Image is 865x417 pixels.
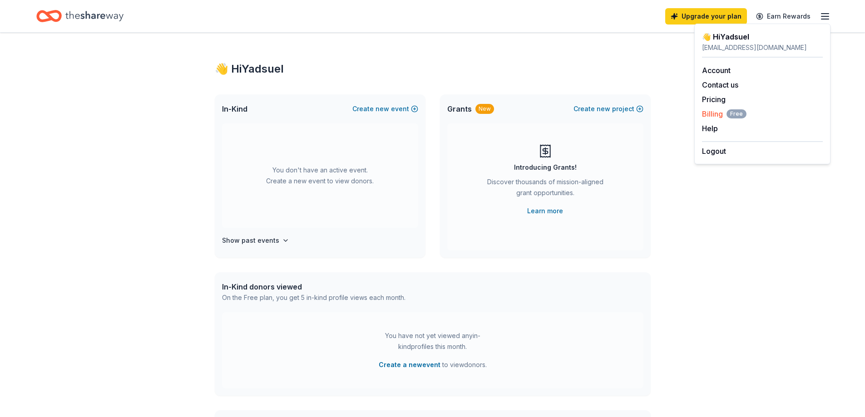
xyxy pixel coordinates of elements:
a: Earn Rewards [751,8,816,25]
div: [EMAIL_ADDRESS][DOMAIN_NAME] [702,42,823,53]
button: Createnewevent [352,103,418,114]
div: You don't have an active event. Create a new event to view donors. [222,123,418,228]
button: Contact us [702,79,738,90]
span: Free [727,109,746,118]
div: You have not yet viewed any in-kind profiles this month. [376,330,489,352]
div: 👋 Hi Yadsuel [215,62,651,76]
button: Show past events [222,235,289,246]
a: Upgrade your plan [665,8,747,25]
h4: Show past events [222,235,279,246]
button: Create a newevent [379,359,440,370]
a: Home [36,5,124,27]
span: Billing [702,108,746,119]
div: New [475,104,494,114]
span: new [376,103,389,114]
div: Introducing Grants! [514,162,577,173]
a: Account [702,66,731,75]
div: Discover thousands of mission-aligned grant opportunities. [484,177,607,202]
button: BillingFree [702,108,746,119]
a: Pricing [702,95,726,104]
span: to view donors . [379,359,487,370]
a: Learn more [527,206,563,216]
button: Logout [702,146,726,157]
div: On the Free plan, you get 5 in-kind profile views each month. [222,292,405,303]
div: In-Kind donors viewed [222,281,405,292]
button: Help [702,123,718,134]
span: new [597,103,610,114]
span: Grants [447,103,472,114]
span: In-Kind [222,103,247,114]
button: Createnewproject [573,103,643,114]
div: 👋 Hi Yadsuel [702,31,823,42]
